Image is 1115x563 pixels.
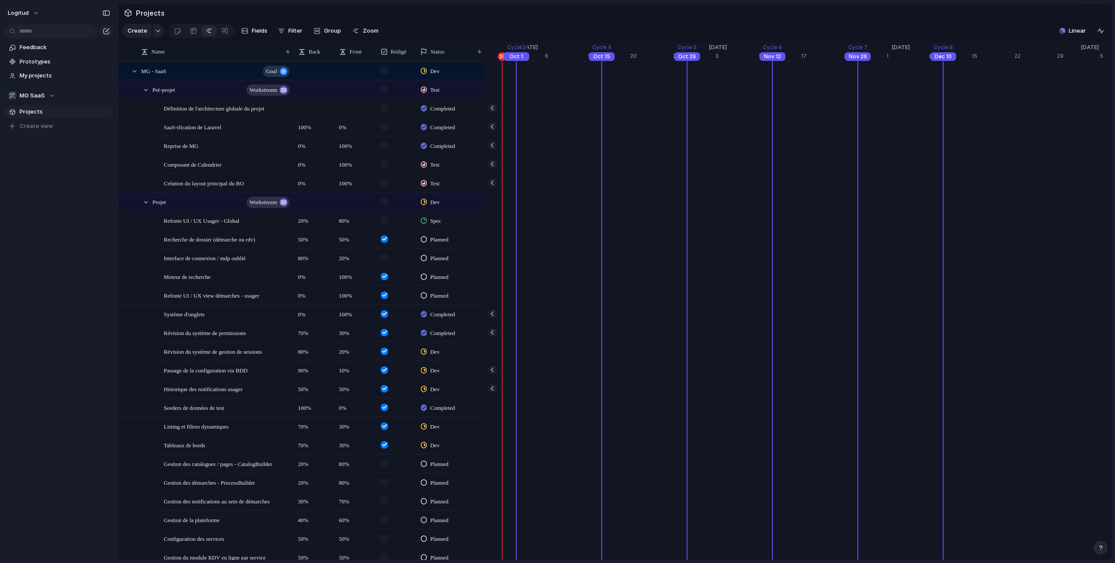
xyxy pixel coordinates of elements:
[703,43,732,52] span: [DATE]
[263,66,290,77] button: goal
[335,399,376,412] span: 0%
[430,366,440,375] span: Dev
[294,399,334,412] span: 100%
[164,365,247,375] span: Passage de la configuration via BDD
[250,84,277,96] span: workstream
[430,329,455,338] span: Completed
[20,57,110,66] span: Prototypes
[20,122,53,131] span: Create view
[335,493,376,506] span: 70%
[335,530,376,543] span: 50%
[335,137,376,151] span: 100%
[309,24,345,38] button: Group
[4,55,113,68] a: Prototypes
[164,421,229,431] span: Listing et filtres dynamiques
[498,52,507,61] div: 30
[758,52,801,60] div: 10
[152,84,175,94] span: Pré-projet
[294,511,334,525] span: 40%
[128,27,147,35] span: Create
[363,27,378,35] span: Zoom
[430,479,449,487] span: Planned
[164,552,266,562] span: Gestion du module RDV en ligne par service
[847,44,869,51] div: Cycle 7
[335,231,376,244] span: 50%
[164,178,244,188] span: Création du layout principal du BO
[430,104,455,113] span: Completed
[164,122,221,132] span: SaaS-ification de Laravel
[430,553,449,562] span: Planned
[630,52,673,60] div: 20
[335,549,376,562] span: 50%
[929,52,972,60] div: 8
[164,346,262,356] span: Révision du système de gestion de sessions
[588,52,630,60] div: 13
[8,91,17,100] div: 🛠️
[294,156,334,169] span: 0%
[886,52,929,60] div: 1
[335,174,376,188] span: 100%
[335,380,376,394] span: 50%
[20,71,110,80] span: My projects
[164,402,224,412] span: Seeders de données de test
[335,343,376,356] span: 20%
[430,348,440,356] span: Dev
[335,324,376,338] span: 30%
[164,159,222,169] span: Composant de Calendrier
[4,41,113,54] a: Feedback
[673,52,703,60] div: 27
[761,44,784,51] div: Cycle 6
[294,268,334,281] span: 0%
[164,440,205,450] span: Tableaux de bords
[674,52,700,61] div: Oct 29
[294,493,334,506] span: 30%
[250,196,277,208] span: workstream
[335,362,376,375] span: 10%
[294,305,334,319] span: 0%
[716,52,758,60] div: 3
[430,535,449,543] span: Planned
[324,27,341,35] span: Group
[760,52,786,61] div: Nov 12
[4,69,113,82] a: My projects
[430,385,440,394] span: Dev
[503,52,530,61] div: Oct 1
[294,324,334,338] span: 70%
[430,254,449,263] span: Planned
[930,52,956,61] div: Dec 10
[164,215,239,225] span: Refonte UI / UX Usager - Global
[676,44,699,51] div: Cycle 5
[335,474,376,487] span: 80%
[335,249,376,263] span: 20%
[4,120,113,133] button: Create view
[274,24,306,38] button: Filter
[288,27,302,35] span: Filter
[4,89,113,102] button: 🛠️MG SaaS
[164,477,255,487] span: Gestion des démarches - ProcessBuilder
[294,455,334,469] span: 20%
[430,422,440,431] span: Dev
[294,549,334,562] span: 50%
[294,362,334,375] span: 90%
[164,271,211,281] span: Moteur de recherche
[164,234,255,244] span: Recherche de dossier (démarche ou rdv)
[505,44,527,51] div: Cycle 3
[294,231,334,244] span: 50%
[335,287,376,300] span: 100%
[589,52,615,61] div: Oct 15
[886,43,915,52] span: [DATE]
[134,5,166,21] span: Projects
[247,84,290,96] button: workstream
[335,268,376,281] span: 100%
[801,52,844,60] div: 17
[164,496,270,506] span: Gestion des notifications au sein de démarches
[20,91,45,100] span: MG SaaS
[164,459,272,469] span: Gestion des catalogues / pages - CatalogBuilder
[1075,43,1104,52] span: [DATE]
[335,455,376,469] span: 80%
[294,530,334,543] span: 50%
[430,460,449,469] span: Planned
[430,516,449,525] span: Planned
[335,156,376,169] span: 100%
[335,418,376,431] span: 30%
